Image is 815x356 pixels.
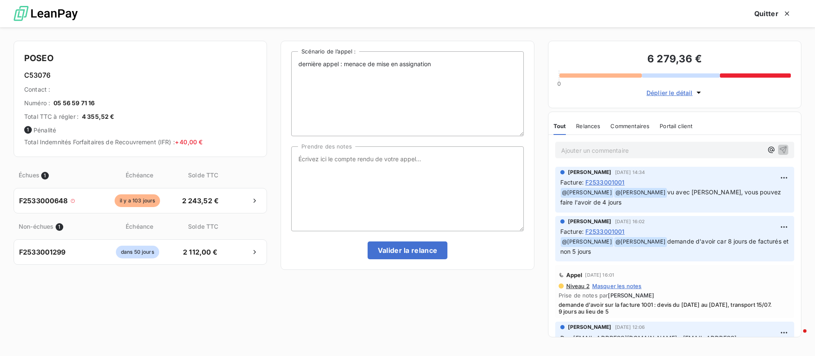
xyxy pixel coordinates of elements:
span: @ [PERSON_NAME] [561,188,613,198]
span: [PERSON_NAME] [568,218,612,225]
span: Solde TTC [181,222,225,231]
span: Portail client [660,123,692,129]
span: Niveau 2 [565,283,590,289]
span: 05 56 59 71 16 [53,99,95,107]
span: 2 112,00 € [178,247,222,257]
span: Masquer les notes [592,283,642,289]
button: Déplier le détail [644,88,705,98]
span: 2 243,52 € [178,196,222,206]
span: vu avec [PERSON_NAME], vous pouvez faire l'avoir de 4 jours [560,188,783,206]
h3: 6 279,36 € [559,51,791,68]
iframe: Intercom live chat [786,327,807,348]
span: Total TTC à régler : [24,112,79,121]
span: [DATE] 16:01 [585,272,614,278]
span: Relances [576,123,600,129]
span: 1 [24,126,32,134]
span: 1 [41,172,49,179]
span: [PERSON_NAME] [568,168,612,176]
span: 4 355,52 € [82,112,115,121]
span: Contact : [24,85,50,94]
span: + 40,00 € [175,138,202,146]
span: Appel [566,272,583,278]
span: demande d'avoir sur la facture 1001 : devis du [DATE] au [DATE], transport 15/07. 9 jours au lieu... [559,301,791,315]
span: Numéro : [24,99,50,107]
span: [DATE] 14:34 [615,170,645,175]
button: Quitter [744,5,801,22]
span: il y a 103 jours [115,194,160,207]
span: 0 [557,80,561,87]
span: @ [PERSON_NAME] [561,237,613,247]
span: Pénalité [24,126,256,135]
span: F2533001001 [585,227,625,236]
span: [PERSON_NAME] [568,323,612,331]
span: @ [PERSON_NAME] [614,237,667,247]
h4: POSEO [24,51,256,65]
span: Tout [554,123,566,129]
span: dans 50 jours [116,246,159,258]
span: Échéance [100,222,179,231]
h6: C53076 [24,70,256,80]
span: Total Indemnités Forfaitaires de Recouvrement (IFR) : [24,138,202,146]
span: Facture : [560,227,584,236]
button: Valider la relance [368,241,448,259]
span: F2533001001 [585,178,625,187]
span: demande d'avoir car 8 jours de facturés et non 5 jours [560,238,791,255]
span: Déplier le détail [646,88,693,97]
img: logo LeanPay [14,2,78,25]
span: F2533001299 [19,247,66,257]
span: F2533000648 [19,196,68,206]
span: Facture : [560,178,584,187]
span: [PERSON_NAME] [608,292,654,299]
span: @ [PERSON_NAME] [614,188,667,198]
span: [DATE] 16:02 [615,219,645,224]
span: De : [EMAIL_ADDRESS][DOMAIN_NAME] <[EMAIL_ADDRESS][DOMAIN_NAME]> [560,334,737,351]
span: 1 [56,223,63,231]
span: Échéance [100,171,179,179]
span: [DATE] 12:06 [615,325,645,330]
span: Solde TTC [181,171,225,179]
span: Prise de notes par [559,292,791,299]
span: Non-échues [19,222,54,231]
span: Échues [19,171,39,179]
span: Commentaires [610,123,649,129]
textarea: dernière appel : menace de mise en assignation [291,51,523,136]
